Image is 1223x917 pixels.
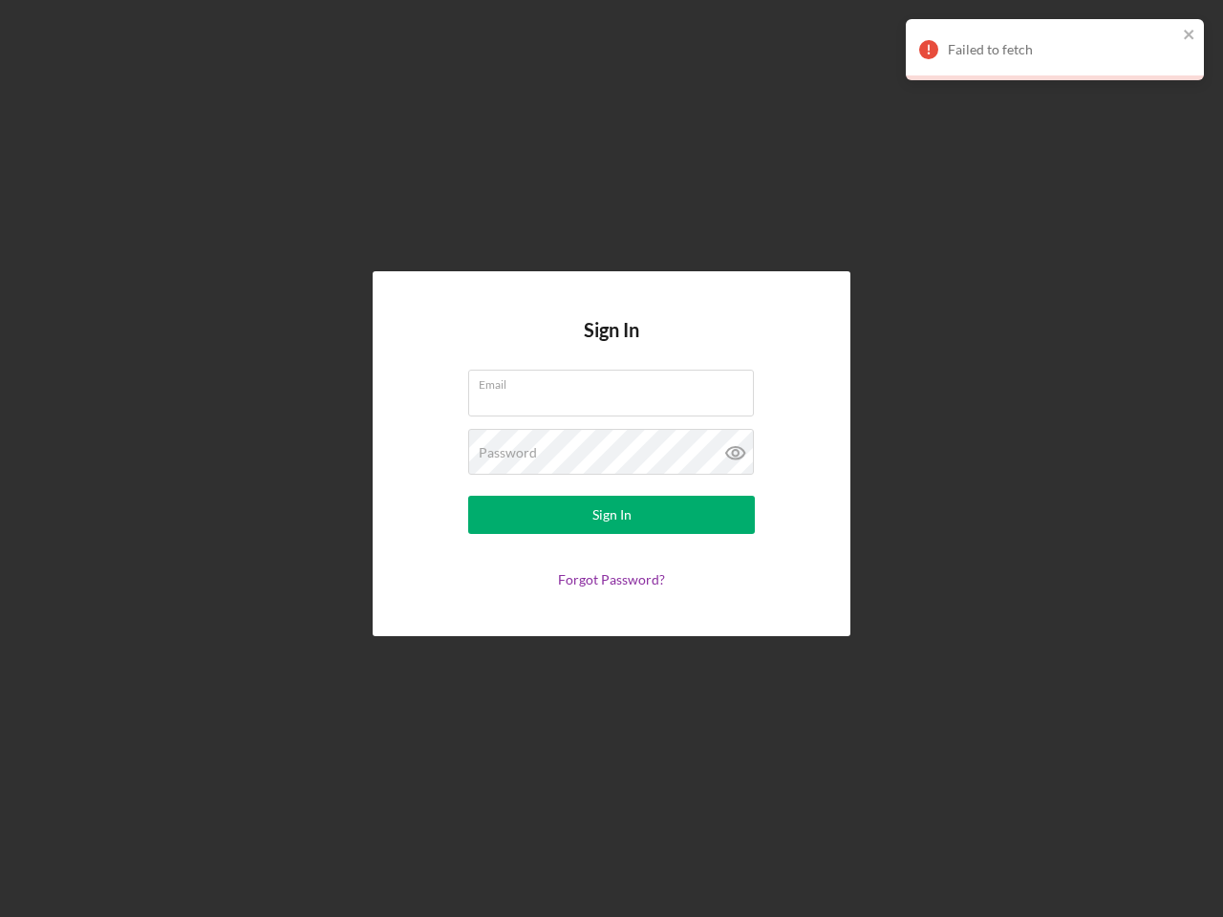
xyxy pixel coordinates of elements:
[558,571,665,587] a: Forgot Password?
[584,319,639,370] h4: Sign In
[948,42,1177,57] div: Failed to fetch
[1183,27,1196,45] button: close
[479,371,754,392] label: Email
[468,496,755,534] button: Sign In
[592,496,632,534] div: Sign In
[479,445,537,460] label: Password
